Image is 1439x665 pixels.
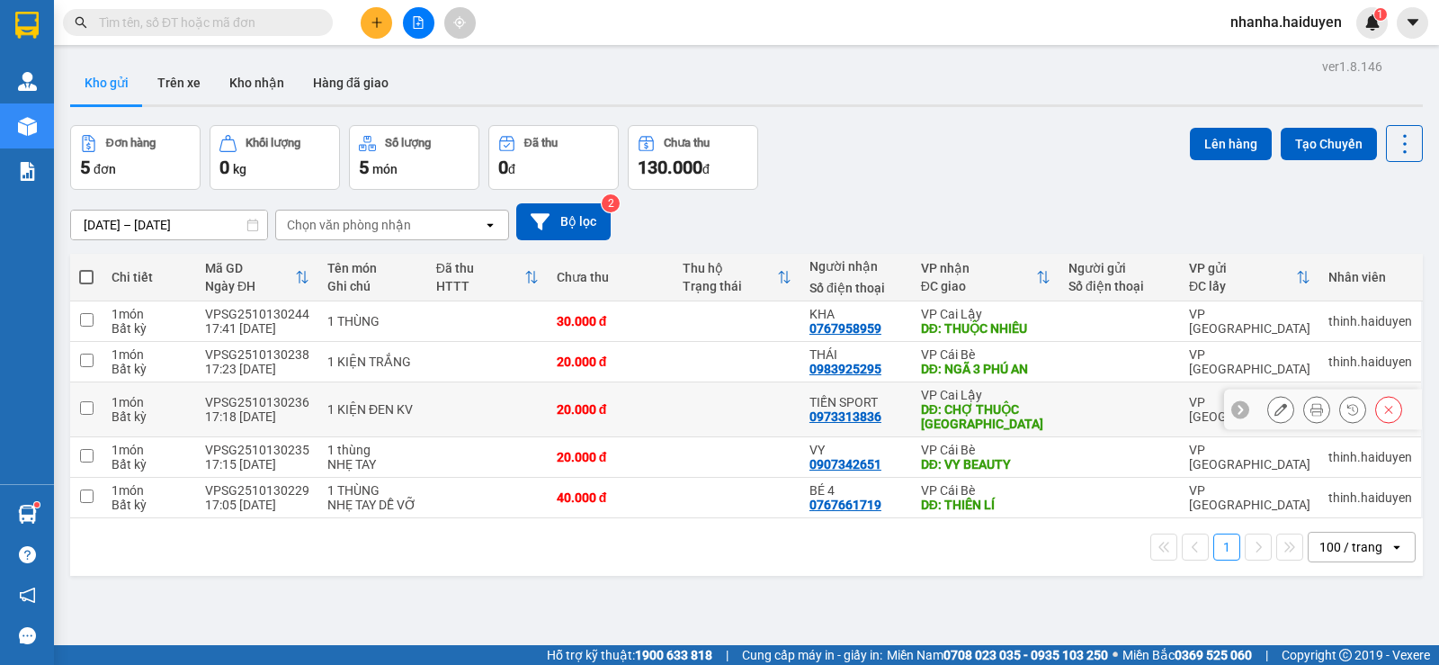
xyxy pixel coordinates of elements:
[327,443,418,457] div: 1 thùng
[1189,443,1310,472] div: VP [GEOGRAPHIC_DATA]
[1113,652,1118,659] span: ⚪️
[112,498,187,512] div: Bất kỳ
[1189,279,1296,293] div: ĐC lấy
[742,645,882,665] span: Cung cấp máy in - giấy in:
[921,347,1050,362] div: VP Cái Bè
[205,362,309,376] div: 17:23 [DATE]
[205,443,309,457] div: VPSG2510130235
[112,409,187,424] div: Bất kỳ
[1405,14,1421,31] span: caret-down
[18,72,37,91] img: warehouse-icon
[196,254,318,301] th: Toggle SortBy
[205,457,309,472] div: 17:15 [DATE]
[18,117,37,136] img: warehouse-icon
[1189,483,1310,512] div: VP [GEOGRAPHIC_DATA]
[1328,314,1412,328] div: thinh.haiduyen
[809,457,881,472] div: 0907342651
[809,443,903,457] div: VY
[205,483,309,498] div: VPSG2510130229
[921,402,1050,431] div: DĐ: CHỢ THUỘC NHIÊU
[809,362,881,376] div: 0983925295
[557,270,666,284] div: Chưa thu
[143,61,215,104] button: Trên xe
[1328,355,1412,369] div: thinh.haiduyen
[205,307,309,321] div: VPSG2510130244
[361,7,392,39] button: plus
[246,137,300,149] div: Khối lượng
[498,157,508,178] span: 0
[372,162,398,176] span: món
[18,162,37,181] img: solution-icon
[453,16,466,29] span: aim
[15,12,39,39] img: logo-vxr
[112,270,187,284] div: Chi tiết
[683,279,777,293] div: Trạng thái
[1322,57,1382,76] div: ver 1.8.146
[112,395,187,409] div: 1 món
[809,409,881,424] div: 0973313836
[1216,11,1356,33] span: nhanha.haiduyen
[726,645,728,665] span: |
[1068,261,1171,275] div: Người gửi
[921,362,1050,376] div: DĐ: NGÃ 3 PHÚ AN
[1397,7,1428,39] button: caret-down
[70,125,201,190] button: Đơn hàng5đơn
[94,162,116,176] span: đơn
[210,125,340,190] button: Khối lượng0kg
[205,261,295,275] div: Mã GD
[205,347,309,362] div: VPSG2510130238
[921,483,1050,498] div: VP Cái Bè
[233,162,246,176] span: kg
[99,13,311,32] input: Tìm tên, số ĐT hoặc mã đơn
[488,125,619,190] button: Đã thu0đ
[385,137,431,149] div: Số lượng
[1068,279,1171,293] div: Số điện thoại
[1189,261,1296,275] div: VP gửi
[327,457,418,472] div: NHẸ TAY
[921,279,1036,293] div: ĐC giao
[602,194,620,212] sup: 2
[112,362,187,376] div: Bất kỳ
[1189,347,1310,376] div: VP [GEOGRAPHIC_DATA]
[557,490,666,505] div: 40.000 đ
[112,347,187,362] div: 1 món
[508,162,515,176] span: đ
[371,16,383,29] span: plus
[112,457,187,472] div: Bất kỳ
[674,254,800,301] th: Toggle SortBy
[921,498,1050,512] div: DĐ: THIÊN LÍ
[943,648,1108,662] strong: 0708 023 035 - 0935 103 250
[1189,395,1310,424] div: VP [GEOGRAPHIC_DATA]
[683,261,777,275] div: Thu hộ
[205,498,309,512] div: 17:05 [DATE]
[809,395,903,409] div: TIẾN SPORT
[1364,14,1381,31] img: icon-new-feature
[809,321,881,336] div: 0767958959
[436,261,524,275] div: Đã thu
[912,254,1059,301] th: Toggle SortBy
[524,137,558,149] div: Đã thu
[921,457,1050,472] div: DĐ: VY BEAUTY
[1189,307,1310,336] div: VP [GEOGRAPHIC_DATA]
[1319,538,1382,556] div: 100 / trang
[70,61,143,104] button: Kho gửi
[1122,645,1252,665] span: Miền Bắc
[112,443,187,457] div: 1 món
[483,218,497,232] svg: open
[444,7,476,39] button: aim
[1339,649,1352,661] span: copyright
[557,450,666,464] div: 20.000 đ
[349,125,479,190] button: Số lượng5món
[921,321,1050,336] div: DĐ: THUỘC NHIÊU
[436,279,524,293] div: HTTT
[547,645,712,665] span: Hỗ trợ kỹ thuật:
[1190,128,1272,160] button: Lên hàng
[921,261,1036,275] div: VP nhận
[887,645,1108,665] span: Miền Nam
[80,157,90,178] span: 5
[205,395,309,409] div: VPSG2510130236
[809,347,903,362] div: THÁI
[327,279,418,293] div: Ghi chú
[1390,540,1404,554] svg: open
[34,502,40,508] sup: 1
